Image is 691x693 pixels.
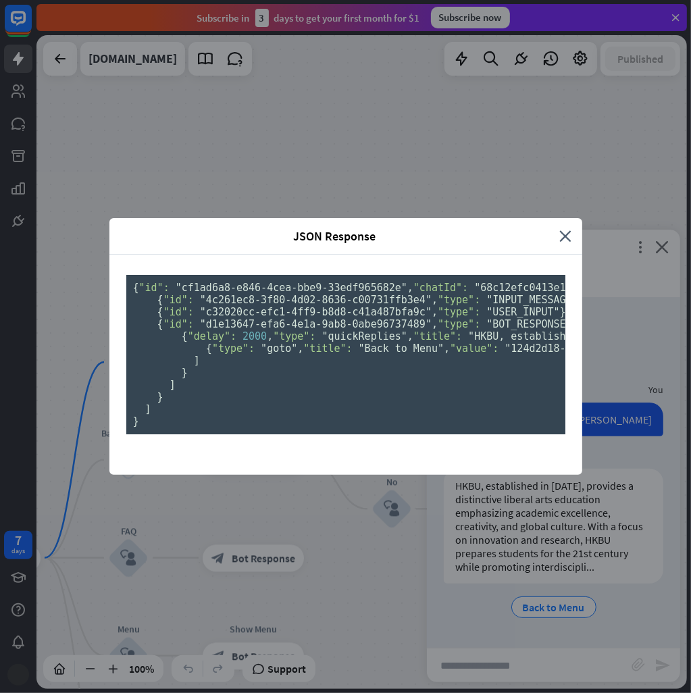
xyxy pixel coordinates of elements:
[200,294,432,306] span: "4c261ec8-3f80-4d02-8636-c00731ffb3e4"
[438,306,480,318] span: "type":
[176,282,407,294] span: "cf1ad6a8-e846-4cea-bbe9-33edf965682e"
[486,306,559,318] span: "USER_INPUT"
[413,330,462,342] span: "title":
[474,282,633,294] span: "68c12efc0413e100074b941c"
[188,330,236,342] span: "delay":
[359,342,444,355] span: "Back to Menu"
[560,228,572,244] i: close
[163,306,194,318] span: "id":
[322,330,407,342] span: "quickReplies"
[139,282,170,294] span: "id":
[261,342,297,355] span: "goto"
[438,318,480,330] span: "type":
[11,5,51,46] button: Open LiveChat chat widget
[163,318,194,330] span: "id":
[126,275,565,434] pre: { , , , , , , , { , , , , , , , }, [ , , , ], [ { , , }, { , }, { , , [ { , , , [ { , , , } ] } ]...
[163,294,194,306] span: "id":
[200,306,432,318] span: "c32020cc-efc1-4ff9-b8d8-c41a487bfa9c"
[242,330,267,342] span: 2000
[486,318,571,330] span: "BOT_RESPONSE"
[120,228,550,244] span: JSON Response
[486,294,578,306] span: "INPUT_MESSAGE"
[438,294,480,306] span: "type":
[212,342,255,355] span: "type":
[303,342,352,355] span: "title":
[273,330,315,342] span: "type":
[200,318,432,330] span: "d1e13647-efa6-4e1a-9ab8-0abe96737489"
[450,342,498,355] span: "value":
[413,282,468,294] span: "chatId":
